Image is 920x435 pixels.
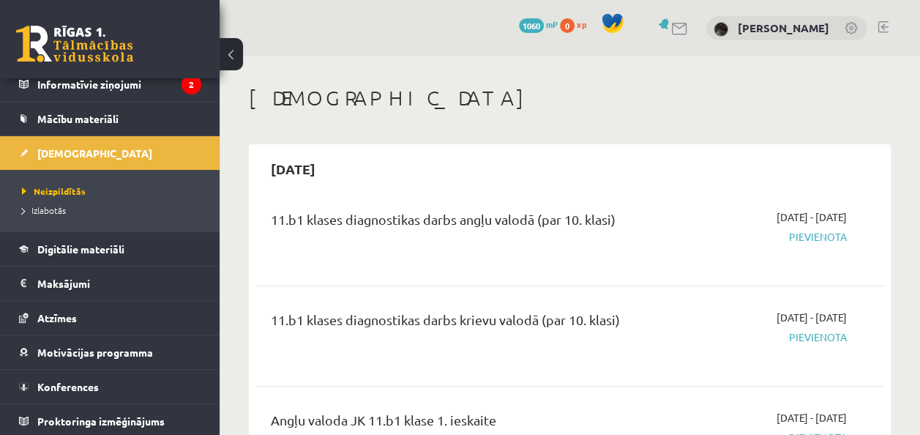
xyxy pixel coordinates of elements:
[777,209,847,225] span: [DATE] - [DATE]
[19,232,201,266] a: Digitālie materiāli
[22,204,66,216] span: Izlabotās
[37,112,119,125] span: Mācību materiāli
[670,330,847,345] span: Pievienota
[37,414,165,428] span: Proktoringa izmēģinājums
[519,18,558,30] a: 1060 mP
[519,18,544,33] span: 1060
[256,152,330,186] h2: [DATE]
[670,229,847,245] span: Pievienota
[22,185,86,197] span: Neizpildītās
[19,370,201,404] a: Konferences
[37,267,201,300] legend: Maksājumi
[271,209,648,237] div: 11.b1 klases diagnostikas darbs angļu valodā (par 10. klasi)
[19,267,201,300] a: Maksājumi
[738,21,829,35] a: [PERSON_NAME]
[37,346,153,359] span: Motivācijas programma
[577,18,586,30] span: xp
[37,380,99,393] span: Konferences
[37,311,77,324] span: Atzīmes
[22,185,205,198] a: Neizpildītās
[19,335,201,369] a: Motivācijas programma
[19,102,201,135] a: Mācību materiāli
[560,18,594,30] a: 0 xp
[19,67,201,101] a: Informatīvie ziņojumi2
[37,146,152,160] span: [DEMOGRAPHIC_DATA]
[777,410,847,425] span: [DATE] - [DATE]
[19,136,201,170] a: [DEMOGRAPHIC_DATA]
[37,67,201,101] legend: Informatīvie ziņojumi
[19,301,201,335] a: Atzīmes
[271,310,648,337] div: 11.b1 klases diagnostikas darbs krievu valodā (par 10. klasi)
[37,242,124,256] span: Digitālie materiāli
[546,18,558,30] span: mP
[16,26,133,62] a: Rīgas 1. Tālmācības vidusskola
[714,22,728,37] img: Violeta Avota
[182,75,201,94] i: 2
[22,204,205,217] a: Izlabotās
[777,310,847,325] span: [DATE] - [DATE]
[560,18,575,33] span: 0
[249,86,891,111] h1: [DEMOGRAPHIC_DATA]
